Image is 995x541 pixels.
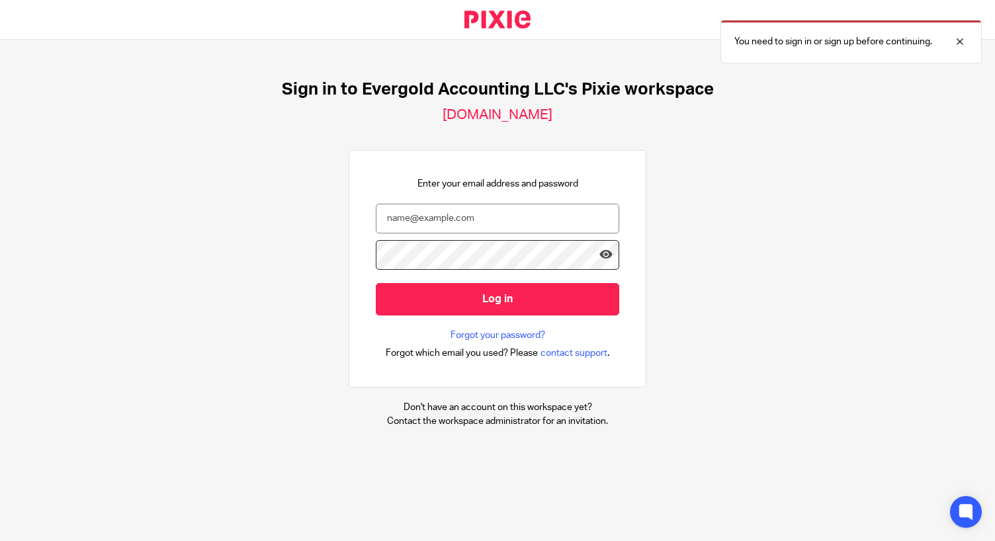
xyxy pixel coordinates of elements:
[541,347,607,360] span: contact support
[387,401,608,414] p: Don't have an account on this workspace yet?
[443,106,552,124] h2: [DOMAIN_NAME]
[282,79,714,100] h1: Sign in to Evergold Accounting LLC's Pixie workspace
[417,177,578,190] p: Enter your email address and password
[451,329,545,342] a: Forgot your password?
[386,347,538,360] span: Forgot which email you used? Please
[386,345,610,360] div: .
[376,283,619,315] input: Log in
[734,35,932,48] p: You need to sign in or sign up before continuing.
[387,415,608,428] p: Contact the workspace administrator for an invitation.
[376,204,619,233] input: name@example.com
